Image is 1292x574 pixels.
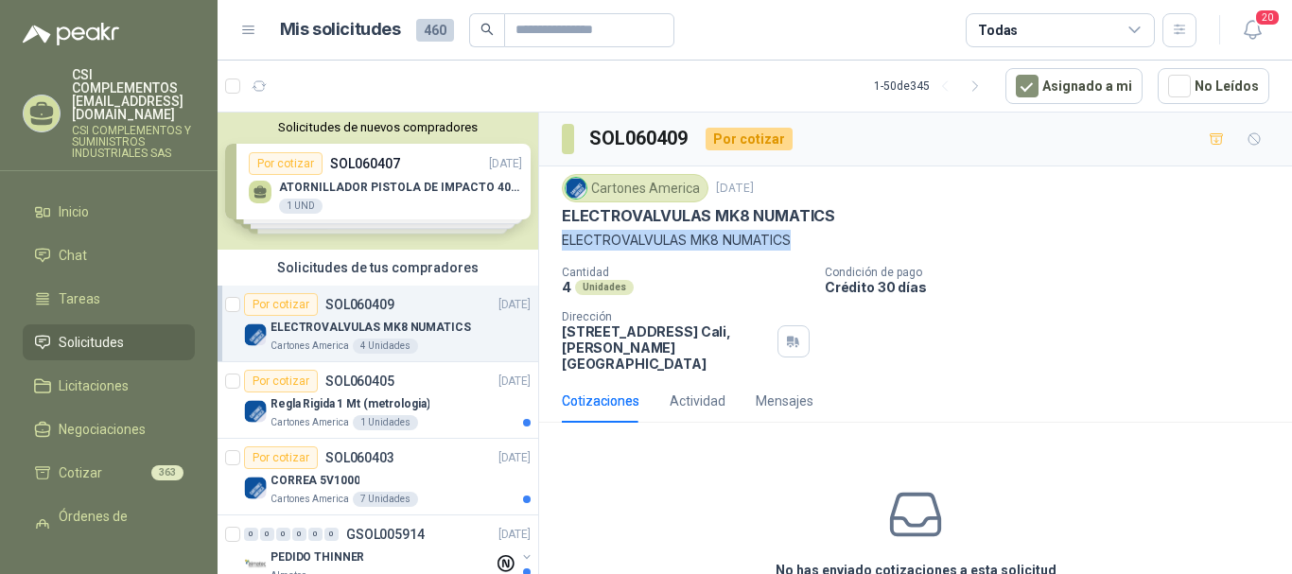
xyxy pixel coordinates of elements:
div: 0 [260,528,274,541]
div: 4 Unidades [353,339,418,354]
div: Cartones America [562,174,708,202]
p: Condición de pago [825,266,1284,279]
p: [STREET_ADDRESS] Cali , [PERSON_NAME][GEOGRAPHIC_DATA] [562,323,770,372]
div: 0 [292,528,306,541]
img: Company Logo [244,477,267,499]
button: Solicitudes de nuevos compradores [225,120,531,134]
span: 363 [151,465,183,480]
div: Solicitudes de tus compradores [218,250,538,286]
a: Inicio [23,194,195,230]
div: 0 [244,528,258,541]
span: Tareas [59,288,100,309]
div: Mensajes [756,391,813,411]
img: Company Logo [244,400,267,423]
a: Tareas [23,281,195,317]
button: No Leídos [1158,68,1269,104]
span: Inicio [59,201,89,222]
p: Crédito 30 días [825,279,1284,295]
p: GSOL005914 [346,528,425,541]
img: Company Logo [244,323,267,346]
a: Negociaciones [23,411,195,447]
div: Por cotizar [244,446,318,469]
div: Por cotizar [706,128,793,150]
p: Regla Rigida 1 Mt (metrologia) [271,395,429,413]
div: Solicitudes de nuevos compradoresPor cotizarSOL060407[DATE] ATORNILLADOR PISTOLA DE IMPACTO 400NM... [218,113,538,250]
div: Por cotizar [244,370,318,392]
a: Licitaciones [23,368,195,404]
p: [DATE] [498,296,531,314]
img: Company Logo [566,178,586,199]
div: Por cotizar [244,293,318,316]
a: Por cotizarSOL060409[DATE] Company LogoELECTROVALVULAS MK8 NUMATICSCartones America4 Unidades [218,286,538,362]
p: 4 [562,279,571,295]
p: [DATE] [498,526,531,544]
div: Cotizaciones [562,391,639,411]
button: 20 [1235,13,1269,47]
p: SOL060403 [325,451,394,464]
p: Cantidad [562,266,810,279]
p: CORREA 5V1000 [271,472,359,490]
button: Asignado a mi [1005,68,1143,104]
p: SOL060405 [325,374,394,388]
div: 0 [308,528,323,541]
p: Cartones America [271,415,349,430]
div: 1 - 50 de 345 [874,71,990,101]
p: SOL060409 [325,298,394,311]
p: Cartones America [271,339,349,354]
p: ELECTROVALVULAS MK8 NUMATICS [562,206,835,226]
h1: Mis solicitudes [280,16,401,43]
div: 7 Unidades [353,492,418,507]
div: Actividad [670,391,725,411]
a: Cotizar363 [23,455,195,491]
span: Solicitudes [59,332,124,353]
span: Licitaciones [59,375,129,396]
p: ELECTROVALVULAS MK8 NUMATICS [271,319,471,337]
a: Órdenes de Compra [23,498,195,555]
a: Por cotizarSOL060405[DATE] Company LogoRegla Rigida 1 Mt (metrologia)Cartones America1 Unidades [218,362,538,439]
a: Por cotizarSOL060403[DATE] Company LogoCORREA 5V1000Cartones America7 Unidades [218,439,538,515]
span: search [480,23,494,36]
p: [DATE] [716,180,754,198]
h3: SOL060409 [589,124,690,153]
div: Todas [978,20,1018,41]
p: [DATE] [498,373,531,391]
p: CSI COMPLEMENTOS Y SUMINISTROS INDUSTRIALES SAS [72,125,195,159]
p: PEDIDO THINNER [271,548,364,566]
a: Solicitudes [23,324,195,360]
a: Chat [23,237,195,273]
span: Cotizar [59,462,102,483]
img: Logo peakr [23,23,119,45]
p: [DATE] [498,449,531,467]
div: Unidades [575,280,634,295]
span: 460 [416,19,454,42]
div: 0 [324,528,339,541]
span: Chat [59,245,87,266]
span: Órdenes de Compra [59,506,177,548]
div: 1 Unidades [353,415,418,430]
p: Cartones America [271,492,349,507]
p: ELECTROVALVULAS MK8 NUMATICS [562,230,1269,251]
span: Negociaciones [59,419,146,440]
div: 0 [276,528,290,541]
span: 20 [1254,9,1281,26]
p: CSI COMPLEMENTOS [EMAIL_ADDRESS][DOMAIN_NAME] [72,68,195,121]
p: Dirección [562,310,770,323]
